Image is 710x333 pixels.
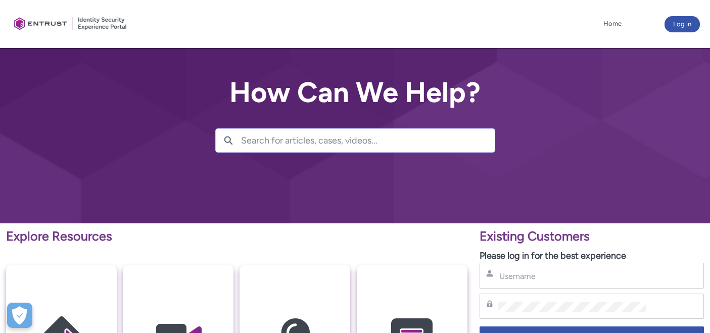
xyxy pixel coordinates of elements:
[215,77,495,108] h2: How Can We Help?
[6,227,467,246] p: Explore Resources
[665,16,700,32] button: Log in
[480,249,704,263] p: Please log in for the best experience
[7,303,32,328] button: Open Preferences
[7,303,32,328] div: Cookie Preferences
[216,129,241,152] button: Search
[601,16,624,31] a: Home
[480,227,704,246] p: Existing Customers
[498,271,646,281] input: Username
[241,129,495,152] input: Search for articles, cases, videos...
